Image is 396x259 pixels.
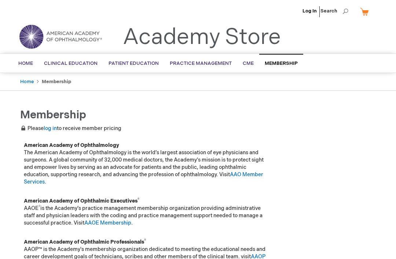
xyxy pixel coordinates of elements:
[20,125,121,132] span: Please to receive member pricing
[137,197,139,202] sup: ®
[170,60,232,66] span: Practice Management
[44,60,98,66] span: Clinical Education
[42,79,71,85] strong: Membership
[44,125,57,132] a: log in
[38,205,40,209] sup: ®
[123,24,281,51] a: Academy Store
[24,142,119,148] strong: American Academy of Ophthalmology
[20,108,86,122] span: Membership
[18,60,33,66] span: Home
[302,8,317,14] a: Log In
[24,239,146,245] strong: American Academy of Ophthalmic Professionals
[144,238,146,243] sup: ®
[24,142,269,186] p: The American Academy of Ophthalmology is the world’s largest association of eye physicians and su...
[243,60,254,66] span: CME
[20,79,34,85] a: Home
[24,197,269,227] p: AAOE is the Academy’s practice management membership organization providing administrative staff ...
[109,60,159,66] span: Patient Education
[24,198,139,204] strong: American Academy of Ophthalmic Executives
[320,4,348,18] span: Search
[84,220,131,226] a: AAOE Membership
[265,60,298,66] span: Membership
